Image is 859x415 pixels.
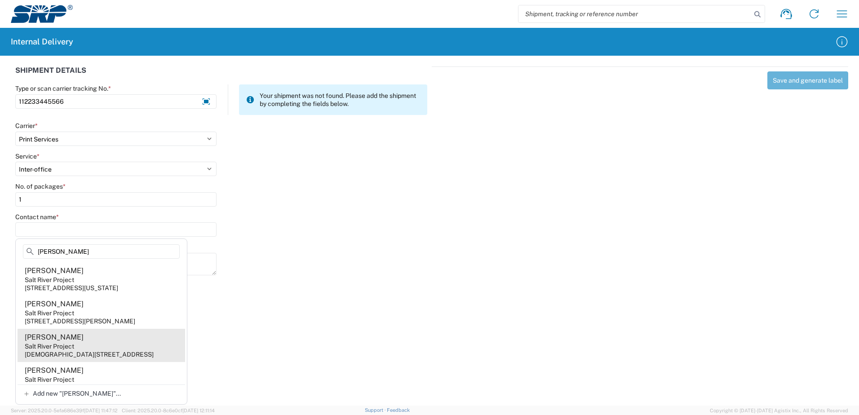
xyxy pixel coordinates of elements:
[260,92,420,108] span: Your shipment was not found. Please add the shipment by completing the fields below.
[11,5,73,23] img: srp
[25,309,74,317] div: Salt River Project
[25,266,84,276] div: [PERSON_NAME]
[33,389,121,397] span: Add new "[PERSON_NAME]"...
[518,5,751,22] input: Shipment, tracking or reference number
[15,122,38,130] label: Carrier
[25,342,74,350] div: Salt River Project
[15,213,59,221] label: Contact name
[25,299,84,309] div: [PERSON_NAME]
[25,317,135,325] div: [STREET_ADDRESS][PERSON_NAME]
[11,36,73,47] h2: Internal Delivery
[710,406,848,415] span: Copyright © [DATE]-[DATE] Agistix Inc., All Rights Reserved
[25,284,118,292] div: [STREET_ADDRESS][US_STATE]
[387,407,410,413] a: Feedback
[25,350,154,358] div: [DEMOGRAPHIC_DATA][STREET_ADDRESS]
[84,408,118,413] span: [DATE] 11:47:12
[122,408,215,413] span: Client: 2025.20.0-8c6e0cf
[25,276,74,284] div: Salt River Project
[25,375,74,384] div: Salt River Project
[11,408,118,413] span: Server: 2025.20.0-5efa686e39f
[15,84,111,93] label: Type or scan carrier tracking No.
[365,407,387,413] a: Support
[15,152,40,160] label: Service
[182,408,215,413] span: [DATE] 12:11:14
[25,384,135,392] div: [STREET_ADDRESS][PERSON_NAME]
[15,182,66,190] label: No. of packages
[25,366,84,375] div: [PERSON_NAME]
[15,66,427,84] div: SHIPMENT DETAILS
[25,332,84,342] div: [PERSON_NAME]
